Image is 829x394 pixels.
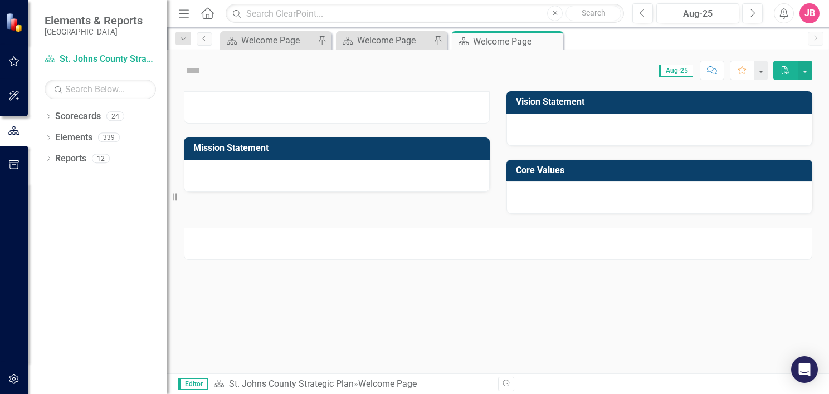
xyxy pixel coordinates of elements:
a: Welcome Page [223,33,315,47]
div: Aug-25 [660,7,735,21]
h3: Vision Statement [516,97,807,107]
input: Search ClearPoint... [226,4,624,23]
h3: Mission Statement [193,143,484,153]
button: JB [799,3,820,23]
span: Search [582,8,606,17]
span: Aug-25 [659,65,693,77]
small: [GEOGRAPHIC_DATA] [45,27,143,36]
a: Elements [55,131,92,144]
a: Scorecards [55,110,101,123]
div: » [213,378,490,391]
div: Welcome Page [473,35,560,48]
button: Search [565,6,621,21]
a: St. Johns County Strategic Plan [45,53,156,66]
div: 12 [92,154,110,163]
span: Elements & Reports [45,14,143,27]
div: 339 [98,133,120,142]
div: Open Intercom Messenger [791,356,818,383]
a: Welcome Page [339,33,431,47]
a: St. Johns County Strategic Plan [229,378,354,389]
a: Reports [55,152,86,165]
button: Aug-25 [656,3,739,23]
div: Welcome Page [358,378,417,389]
div: Welcome Page [357,33,431,47]
span: Editor [178,378,208,390]
h3: Core Values [516,165,807,175]
img: ClearPoint Strategy [6,12,26,32]
div: 24 [106,112,124,121]
input: Search Below... [45,80,156,99]
img: Not Defined [184,62,202,80]
div: Welcome Page [241,33,315,47]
